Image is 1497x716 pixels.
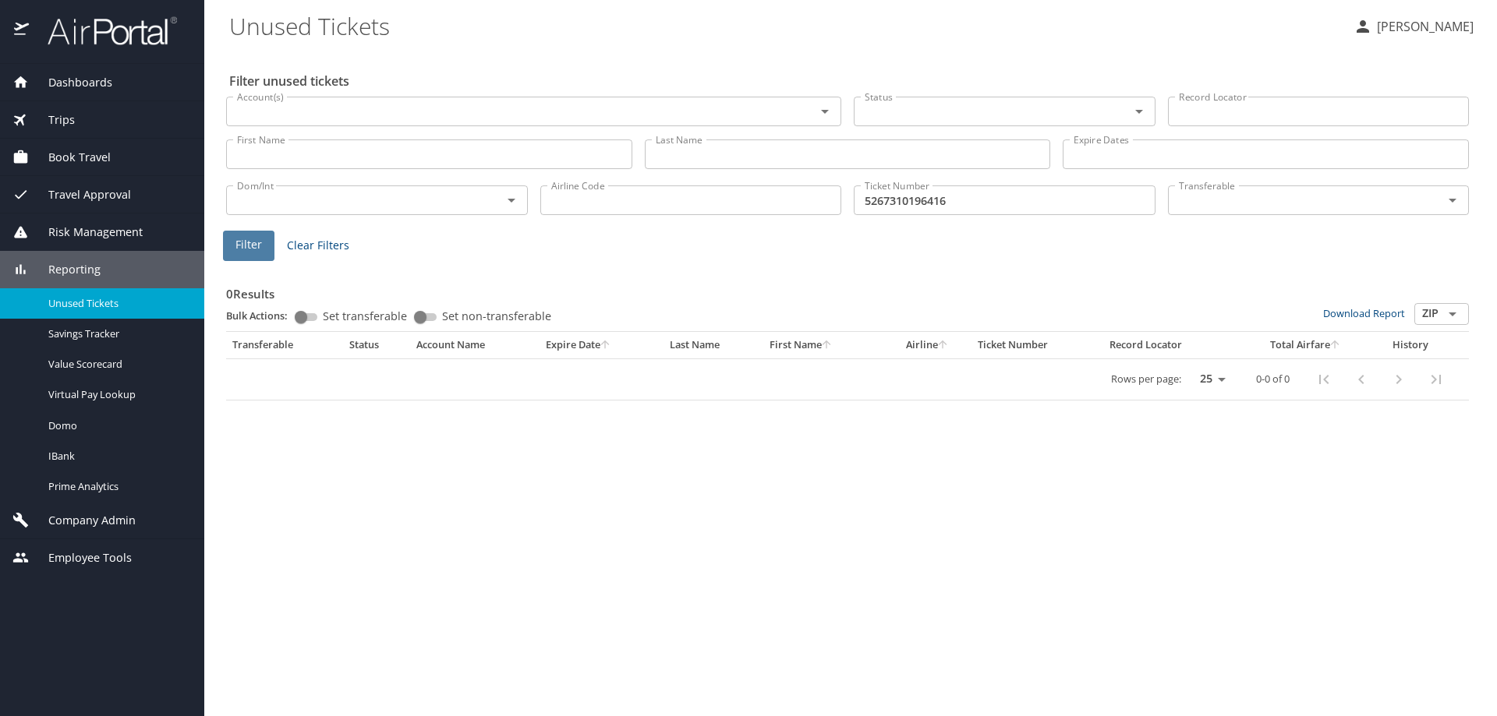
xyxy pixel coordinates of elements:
[29,74,112,91] span: Dashboards
[814,101,836,122] button: Open
[501,189,522,211] button: Open
[235,235,262,255] span: Filter
[48,357,186,372] span: Value Scorecard
[29,549,132,566] span: Employee Tools
[226,276,1469,303] h3: 0 Results
[229,2,1341,50] h1: Unused Tickets
[226,309,300,323] p: Bulk Actions:
[1111,374,1181,384] p: Rows per page:
[1323,306,1405,320] a: Download Report
[29,111,75,129] span: Trips
[1372,332,1449,358] th: History
[343,332,410,358] th: Status
[1347,12,1480,41] button: [PERSON_NAME]
[442,311,551,322] span: Set non-transferable
[664,332,763,358] th: Last Name
[29,261,101,278] span: Reporting
[600,340,611,351] button: sort
[223,231,274,261] button: Filter
[540,332,664,358] th: Expire Date
[763,332,884,358] th: First Name
[1372,17,1474,36] p: [PERSON_NAME]
[1128,101,1150,122] button: Open
[971,332,1103,358] th: Ticket Number
[1330,340,1341,351] button: sort
[281,231,356,260] button: Clear Filters
[410,332,540,358] th: Account Name
[48,296,186,311] span: Unused Tickets
[1442,189,1463,211] button: Open
[323,311,407,322] span: Set transferable
[48,418,186,433] span: Domo
[883,332,971,358] th: Airline
[1442,303,1463,325] button: Open
[29,512,136,529] span: Company Admin
[232,338,337,352] div: Transferable
[48,449,186,464] span: IBank
[229,69,1472,93] h2: Filter unused tickets
[226,332,1469,400] table: custom pagination table
[1239,332,1372,358] th: Total Airfare
[287,236,349,256] span: Clear Filters
[48,326,186,341] span: Savings Tracker
[822,340,833,351] button: sort
[29,149,111,166] span: Book Travel
[48,387,186,402] span: Virtual Pay Lookup
[938,340,949,351] button: sort
[29,224,143,241] span: Risk Management
[29,186,131,203] span: Travel Approval
[48,479,186,494] span: Prime Analytics
[1256,374,1290,384] p: 0-0 of 0
[1187,368,1231,391] select: rows per page
[30,16,177,46] img: airportal-logo.png
[14,16,30,46] img: icon-airportal.png
[1103,332,1239,358] th: Record Locator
